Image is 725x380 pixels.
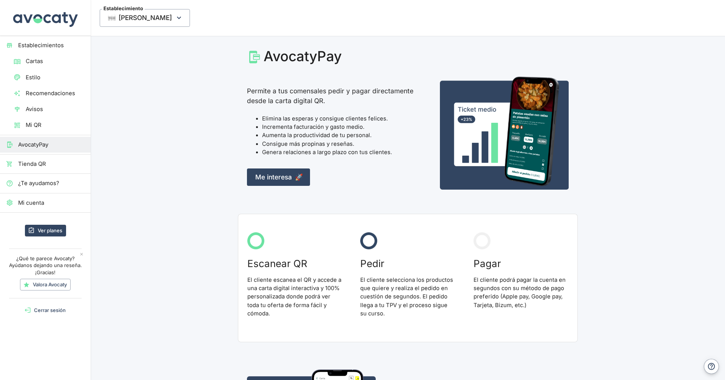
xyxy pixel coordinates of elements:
div: AvocatyPay [264,48,342,65]
button: EstablecimientoThumbnail[PERSON_NAME] [100,9,190,26]
a: Ver planes [25,225,66,236]
p: El cliente podrá pagar la cuenta en segundos con su método de pago preferido (Apple pay, Google p... [474,276,568,309]
li: Incrementa facturación y gasto medio. [262,123,392,131]
span: Establecimiento [102,6,145,11]
span: Avisos [26,105,85,113]
li: Aumenta la productividad de tu personal. [262,131,392,139]
a: Me interesa🚀 [247,168,310,186]
button: Cerrar sesión [3,304,88,316]
span: [PERSON_NAME] [119,12,172,23]
li: Consigue más propinas y reseñas. [262,140,392,148]
span: Tienda QR [18,160,85,168]
li: Elimina las esperas y consigue clientes felices. [262,114,392,123]
img: Thumbnail [108,14,116,22]
span: Mi QR [26,121,85,129]
span: Mi cuenta [18,199,85,207]
h3: Escanear QR [247,258,342,270]
h3: Pedir [360,258,455,270]
span: Establecimientos [18,41,85,49]
p: Permite a tus comensales pedir y pagar directamente desde la carta digital QR. [247,86,422,106]
span: Cartas [26,57,85,65]
a: Valora Avocaty [20,279,71,290]
span: Estilo [26,73,85,82]
img: Captura de pedir desde la carta QR en un móvil [440,77,569,190]
span: AvocatyPay [18,141,85,149]
img: Circulo gris [474,232,491,249]
span: ¿Te ayudamos? [18,179,85,187]
span: Recomendaciones [26,89,85,97]
p: ¿Qué te parece Avocaty? Ayúdanos dejando una reseña. ¡Gracias! [7,255,83,276]
span: 🚀 [295,171,303,183]
button: Ayuda y contacto [704,359,719,374]
p: El cliente selecciona los productos que quiere y realiza el pedido en cuestión de segundos. El pe... [360,276,455,318]
img: Circulo verde [247,232,264,249]
span: [PERSON_NAME] [100,9,190,26]
li: Genera relaciones a largo plazo con tus clientes. [262,148,392,156]
p: El cliente escanea el QR y accede a una carta digital interactiva y 100% personalizada donde podr... [247,276,342,318]
h3: Pagar [474,258,568,270]
img: Circulo azul [360,232,377,249]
